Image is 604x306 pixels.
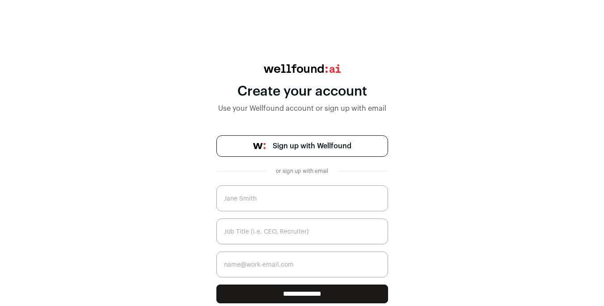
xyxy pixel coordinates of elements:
[264,64,341,73] img: wellfound:ai
[216,135,388,157] a: Sign up with Wellfound
[253,143,266,149] img: wellfound-symbol-flush-black-fb3c872781a75f747ccb3a119075da62bfe97bd399995f84a933054e44a575c4.png
[216,84,388,100] div: Create your account
[273,141,351,151] span: Sign up with Wellfound
[216,103,388,114] div: Use your Wellfound account or sign up with email
[274,168,331,175] div: or sign up with email
[216,252,388,277] input: name@work-email.com
[216,185,388,211] input: Jane Smith
[216,218,388,244] input: Job Title (i.e. CEO, Recruiter)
